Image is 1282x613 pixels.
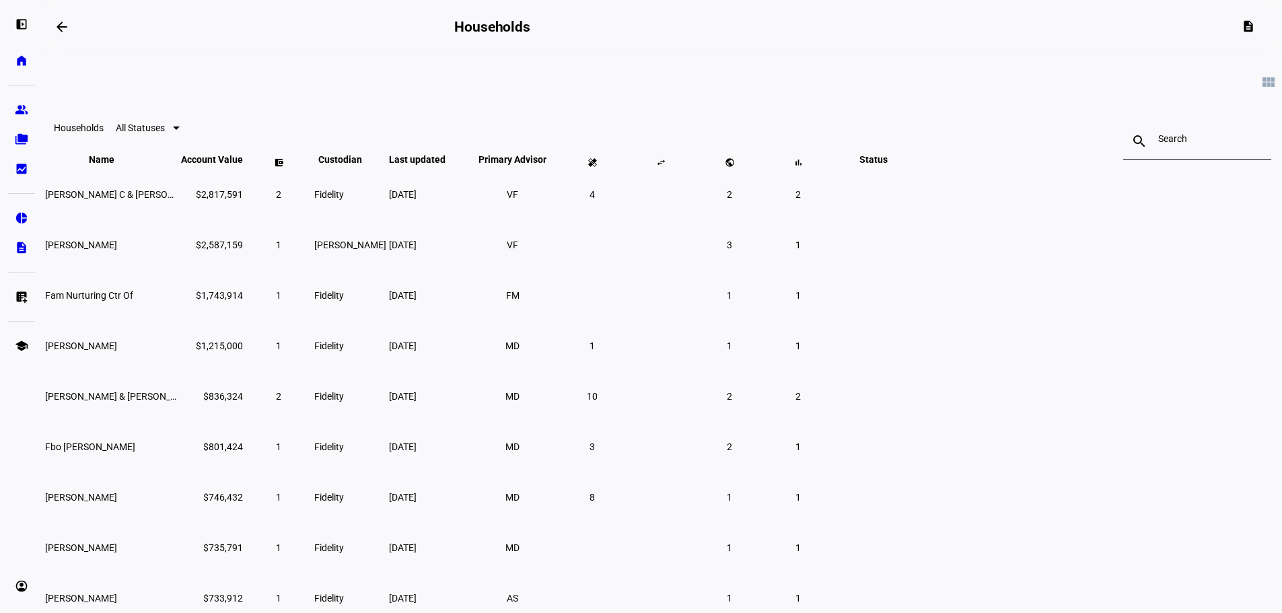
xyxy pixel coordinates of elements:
span: [DATE] [389,189,417,200]
span: 1 [276,593,281,604]
span: Fidelity [314,492,344,503]
span: [DATE] [389,290,417,301]
span: Fidelity [314,340,344,351]
td: $746,432 [180,472,244,521]
li: AS [501,586,525,610]
span: [DATE] [389,441,417,452]
span: Custodian [318,154,382,165]
span: 1 [795,492,801,503]
span: 1 [727,593,732,604]
span: 1 [727,290,732,301]
span: Linda Stathoplos & John Lee Lillibridge Iii [45,391,199,402]
eth-mat-symbol: home [15,54,28,67]
span: 2 [276,391,281,402]
span: Fidelity [314,542,344,553]
li: MD [501,384,525,408]
span: 1 [276,340,281,351]
a: group [8,96,35,123]
eth-mat-symbol: group [15,103,28,116]
span: 1 [727,492,732,503]
span: All Statuses [116,122,165,133]
td: $836,324 [180,371,244,421]
td: $1,743,914 [180,271,244,320]
span: 1 [590,340,595,351]
eth-mat-symbol: school [15,339,28,353]
a: folder_copy [8,126,35,153]
span: 2 [727,441,732,452]
span: Fam Nurturing Ctr Of [45,290,133,301]
span: 1 [276,542,281,553]
span: Last updated [389,154,466,165]
span: [DATE] [389,593,417,604]
span: 4 [590,189,595,200]
span: 2 [276,189,281,200]
span: 1 [795,441,801,452]
span: 3 [590,441,595,452]
a: bid_landscape [8,155,35,182]
span: 1 [727,340,732,351]
span: Status [849,154,898,165]
li: MD [501,485,525,509]
li: MD [501,536,525,560]
eth-mat-symbol: account_circle [15,579,28,593]
span: Account Value [181,154,243,165]
span: Fidelity [314,189,344,200]
span: 2 [727,189,732,200]
span: Fbo Marian S Pruslin [45,441,135,452]
span: Fidelity [314,391,344,402]
li: FM [501,283,525,308]
td: $1,215,000 [180,321,244,370]
span: Rebecca M Taylor [45,542,117,553]
span: 1 [795,593,801,604]
td: $735,791 [180,523,244,572]
span: Name [89,154,135,165]
a: home [8,47,35,74]
span: 10 [587,391,598,402]
li: MD [501,435,525,459]
span: 1 [795,340,801,351]
span: 2 [727,391,732,402]
td: $801,424 [180,422,244,471]
span: Fidelity [314,290,344,301]
li: VF [501,233,525,257]
eth-data-table-title: Households [54,122,104,133]
eth-mat-symbol: list_alt_add [15,290,28,303]
span: 1 [276,441,281,452]
span: 1 [727,542,732,553]
span: 1 [276,290,281,301]
input: Search [1158,133,1236,144]
span: 1 [795,290,801,301]
li: MD [501,334,525,358]
span: [DATE] [389,240,417,250]
span: Arlene Golda Germain [45,593,117,604]
span: [DATE] [389,542,417,553]
h2: Households [454,19,530,35]
mat-icon: description [1242,20,1255,33]
span: 1 [276,492,281,503]
eth-mat-symbol: left_panel_open [15,17,28,31]
mat-icon: view_module [1260,74,1277,90]
li: VF [501,182,525,207]
a: description [8,234,35,261]
span: Fidelity [314,441,344,452]
a: pie_chart [8,205,35,231]
span: John Lee Lillibridge Iii [45,340,117,351]
eth-mat-symbol: bid_landscape [15,162,28,176]
span: [DATE] [389,391,417,402]
span: 1 [795,542,801,553]
td: $2,817,591 [180,170,244,219]
span: 1 [795,240,801,250]
span: Debora D Mayer [45,240,117,250]
span: 2 [795,189,801,200]
mat-icon: search [1123,133,1155,149]
span: 1 [276,240,281,250]
span: Primary Advisor [468,154,557,165]
span: Vinita C & David L Ferrera [45,189,207,200]
span: 8 [590,492,595,503]
eth-mat-symbol: folder_copy [15,133,28,146]
span: 2 [795,391,801,402]
span: 3 [727,240,732,250]
td: $2,587,159 [180,220,244,269]
eth-mat-symbol: description [15,241,28,254]
span: [DATE] [389,492,417,503]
